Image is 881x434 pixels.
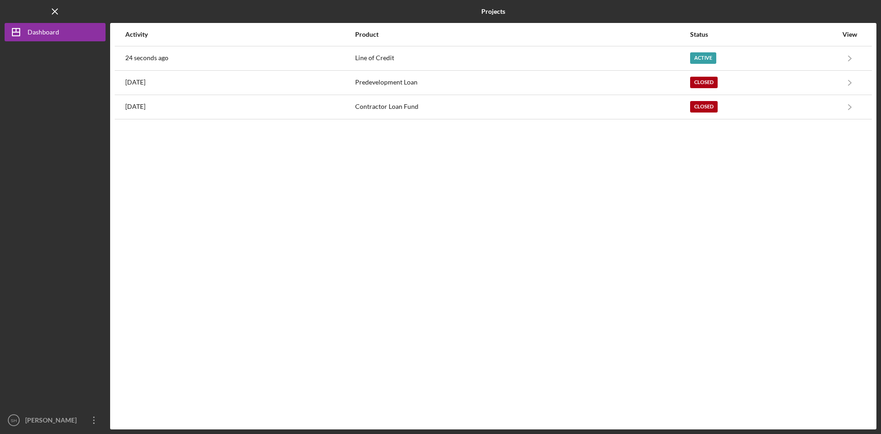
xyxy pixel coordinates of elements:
div: Closed [690,77,718,88]
time: 2023-09-01 16:56 [125,79,145,86]
div: Status [690,31,837,38]
button: SH[PERSON_NAME] [5,411,106,429]
div: Activity [125,31,354,38]
div: Line of Credit [355,47,689,70]
time: 2025-09-03 20:07 [125,54,168,62]
text: SH [11,418,17,423]
div: View [838,31,861,38]
div: Contractor Loan Fund [355,96,689,118]
button: Dashboard [5,23,106,41]
b: Projects [481,8,505,15]
div: Closed [690,101,718,113]
div: Active [690,52,716,64]
div: Predevelopment Loan [355,71,689,94]
div: [PERSON_NAME] [23,411,83,432]
div: Dashboard [28,23,59,44]
div: Product [355,31,689,38]
time: 2023-08-16 22:04 [125,103,145,110]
